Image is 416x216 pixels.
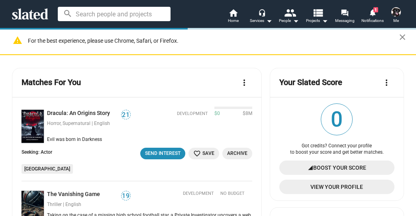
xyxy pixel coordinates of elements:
span: $0 [214,111,220,117]
span: Home [228,16,239,26]
mat-icon: forum [341,9,348,16]
img: Dracula: An Origins Story [22,110,44,143]
img: Sharon Bruneau [391,7,401,17]
span: 0 [321,104,352,135]
mat-card-title: Your Slated Score [279,77,342,88]
div: Thriller | English [47,202,131,208]
input: Search people and projects [58,7,171,21]
span: Projects [306,16,328,26]
mat-icon: arrow_drop_down [264,16,274,26]
mat-icon: close [398,32,407,42]
button: Archive [222,148,252,159]
mat-icon: people [284,7,296,18]
span: Save [193,149,214,158]
button: Send Interest [140,148,185,159]
button: Sharon BruneauMe [387,6,406,26]
mat-icon: favorite_border [193,150,201,157]
button: Services [247,8,275,26]
a: Boost Your Score [279,161,394,175]
span: Boost Your Score [313,161,366,175]
span: View Your Profile [286,180,388,194]
mat-icon: arrow_drop_down [291,16,300,26]
span: Development [183,191,214,197]
div: Send Interest [145,149,181,158]
span: 1 [373,7,378,12]
mat-icon: warning [13,36,22,45]
mat-icon: signal_cellular_4_bar [308,161,313,175]
mat-icon: headset_mic [258,9,265,16]
div: For the best experience, please use Chrome, Safari, or Firefox. [28,36,399,46]
a: Home [219,8,247,26]
div: Services [250,16,272,26]
a: Messaging [331,8,359,26]
button: Save [188,148,219,159]
span: Archive [227,149,247,158]
a: The Vanishing Game [47,191,103,198]
mat-icon: notifications [369,8,376,16]
mat-icon: more_vert [239,78,249,87]
span: 21 [122,111,130,119]
button: People [275,8,303,26]
a: Dracula: An Origins Story [47,110,113,117]
mat-icon: view_list [312,7,324,18]
mat-icon: home [228,8,238,18]
div: Horror, Supernatural | English [47,121,131,127]
button: Projects [303,8,331,26]
div: Evil was born in Darkness [44,137,252,143]
a: 1Notifications [359,8,387,26]
span: Development [177,111,208,117]
span: $8M [239,111,252,117]
mat-card-title: Matches For You [22,77,81,88]
span: Notifications [361,16,384,26]
span: Messaging [335,16,355,26]
div: Seeking: Actor [22,149,52,156]
mat-icon: arrow_drop_down [320,16,330,26]
div: Got credits? Connect your profile to boost your score and get better matches. [279,143,394,156]
span: NO BUDGET [220,188,252,197]
span: Me [393,16,399,26]
mat-icon: more_vert [382,78,391,87]
div: People [279,16,299,26]
a: View Your Profile [279,180,394,194]
li: [GEOGRAPHIC_DATA] [22,164,73,174]
span: 19 [122,192,130,200]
